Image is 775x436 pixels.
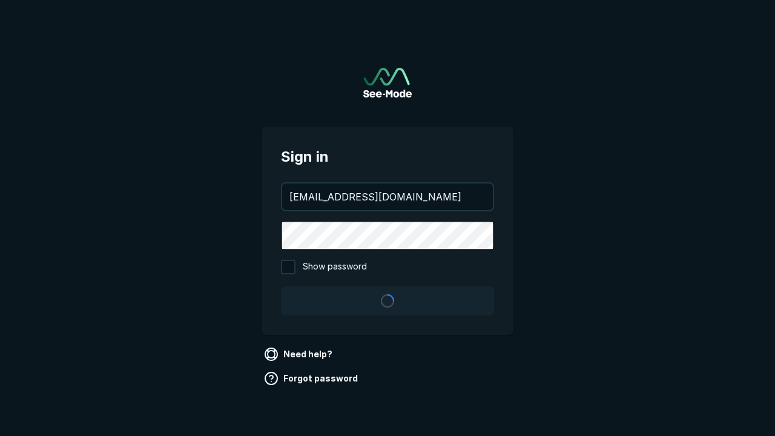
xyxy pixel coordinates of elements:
a: Go to sign in [363,68,412,97]
a: Need help? [262,345,337,364]
img: See-Mode Logo [363,68,412,97]
a: Forgot password [262,369,363,388]
span: Sign in [281,146,494,168]
span: Show password [303,260,367,274]
input: your@email.com [282,183,493,210]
